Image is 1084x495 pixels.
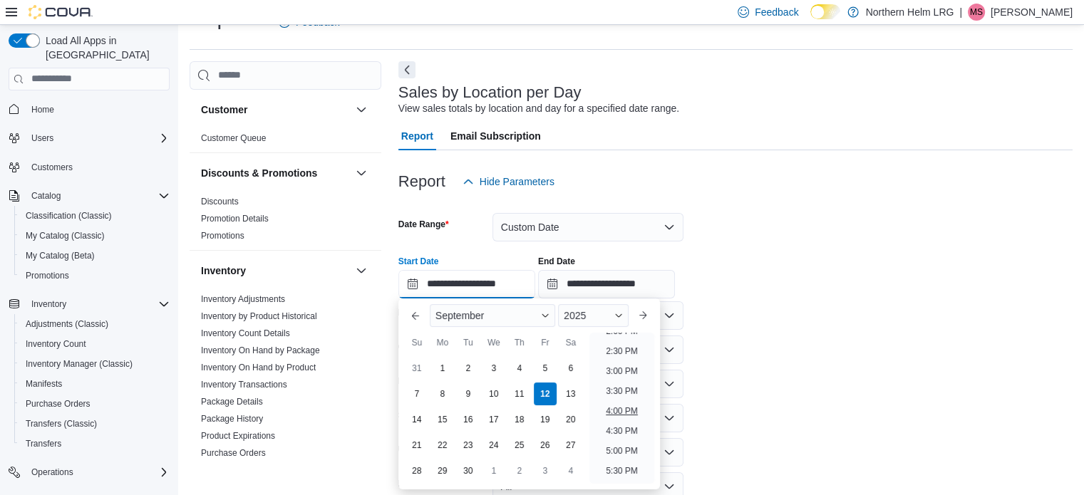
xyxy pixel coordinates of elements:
span: Promotions [201,230,244,241]
span: Purchase Orders [26,398,91,410]
span: Inventory Count [26,338,86,350]
button: Next month [631,304,654,327]
span: Classification (Classic) [26,210,112,222]
span: Inventory On Hand by Package [201,345,320,356]
li: 3:30 PM [600,382,644,400]
button: Catalog [3,186,175,206]
a: Inventory On Hand by Product [201,363,316,372]
span: My Catalog (Classic) [20,227,170,244]
span: Inventory Manager (Classic) [26,358,133,370]
span: Promotions [26,270,69,281]
span: Manifests [26,378,62,390]
div: We [482,331,505,354]
div: day-13 [559,382,582,405]
div: day-1 [431,357,454,380]
div: Customer [190,130,381,152]
button: Hide Parameters [457,167,560,196]
div: day-7 [406,382,428,405]
p: [PERSON_NAME] [991,4,1073,21]
div: day-12 [534,382,557,405]
div: day-1 [482,459,505,482]
button: My Catalog (Classic) [14,226,175,246]
span: Feedback [755,5,798,19]
label: End Date [538,256,575,267]
button: Inventory [3,294,175,314]
div: Mo [431,331,454,354]
li: 3:00 PM [600,363,644,380]
a: Transfers [20,435,67,452]
button: Promotions [14,266,175,286]
label: Date Range [398,219,449,230]
button: Discounts & Promotions [201,166,350,180]
span: Manifests [20,375,170,392]
span: Discounts [201,196,239,207]
div: day-24 [482,434,505,457]
span: Inventory Count Details [201,328,290,339]
span: Email Subscription [450,122,541,150]
div: day-15 [431,408,454,431]
span: Catalog [26,187,170,204]
div: day-20 [559,408,582,431]
a: Promotions [201,231,244,241]
span: Report [401,122,433,150]
span: My Catalog (Beta) [20,247,170,264]
div: Button. Open the year selector. 2025 is currently selected. [558,304,629,327]
button: Operations [3,462,175,482]
span: Package History [201,413,263,424]
div: day-10 [482,382,505,405]
span: Load All Apps in [GEOGRAPHIC_DATA] [40,33,170,62]
span: Transfers (Classic) [26,418,97,429]
span: Inventory Adjustments [201,293,285,305]
span: Customer Queue [201,132,266,144]
span: Inventory by Product Historical [201,311,317,322]
ul: Time [589,333,654,484]
span: Users [31,132,53,144]
span: Inventory Manager (Classic) [20,355,170,372]
button: Transfers [14,434,175,454]
div: Sa [559,331,582,354]
button: Discounts & Promotions [353,165,370,182]
span: Home [26,100,170,118]
span: Classification (Classic) [20,207,170,224]
button: Open list of options [664,344,675,355]
a: Product Expirations [201,431,275,441]
div: day-29 [431,459,454,482]
span: Customers [26,158,170,176]
div: day-19 [534,408,557,431]
button: Transfers (Classic) [14,414,175,434]
span: Dark Mode [810,19,811,20]
button: Previous Month [404,304,427,327]
span: September [435,310,484,321]
span: Inventory Count [20,335,170,353]
div: day-26 [534,434,557,457]
div: day-28 [406,459,428,482]
span: Promotions [20,267,170,284]
a: Customers [26,159,78,176]
h3: Sales by Location per Day [398,84,582,101]
button: Adjustments (Classic) [14,314,175,334]
div: day-31 [406,357,428,380]
div: day-4 [559,459,582,482]
div: Discounts & Promotions [190,193,381,250]
span: Transfers (Classic) [20,415,170,432]
div: Th [508,331,531,354]
button: My Catalog (Beta) [14,246,175,266]
span: Inventory Transactions [201,379,287,390]
span: Operations [26,464,170,481]
span: Inventory On Hand by Product [201,362,316,373]
div: day-22 [431,434,454,457]
div: View sales totals by location and day for a specified date range. [398,101,679,116]
a: Manifests [20,375,68,392]
div: Tu [457,331,480,354]
span: Promotion Details [201,213,269,224]
a: Inventory Count [20,335,92,353]
div: day-14 [406,408,428,431]
a: Inventory by Product Historical [201,311,317,321]
h3: Report [398,173,445,190]
button: Next [398,61,415,78]
div: day-17 [482,408,505,431]
span: Hide Parameters [480,174,554,189]
h3: Customer [201,103,247,117]
button: Purchase Orders [14,394,175,414]
img: Cova [29,5,93,19]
